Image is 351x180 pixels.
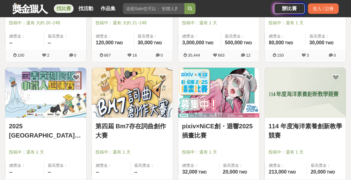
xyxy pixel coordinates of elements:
[104,53,111,58] span: 867
[239,170,247,174] span: TWD
[48,33,83,39] span: 最高獎金：
[288,170,296,174] span: TWD
[309,40,325,45] span: 30,000
[307,53,309,58] span: 3
[182,40,204,45] span: 3,000,000
[223,162,256,169] span: 最高獎金：
[269,33,302,39] span: 總獎金：
[76,4,96,13] a: 找活動
[123,3,184,14] input: 這樣Sale也可以： 安聯人壽創意銷售法募集
[92,68,173,118] img: Cover Image
[134,169,138,174] span: --
[96,33,130,39] span: 總獎金：
[268,20,342,26] span: 投稿中：還有 1 天
[265,68,346,118] img: Cover Image
[182,169,197,174] span: 32,000
[9,122,83,140] a: 2025 [GEOGRAPHIC_DATA][GEOGRAPHIC_DATA]環湖小鐵人趣味賽
[9,33,40,39] span: 總獎金：
[198,170,207,174] span: TWD
[74,53,76,58] span: 0
[182,122,256,140] a: pixiv×NiCE創・迴響2025插畫比賽
[205,41,213,45] span: TWD
[54,4,74,13] a: 找比賽
[269,169,287,174] span: 213,000
[98,4,118,13] a: 作品集
[96,162,127,169] span: 總獎金：
[161,53,163,58] span: 0
[308,3,339,14] div: 登入 / 註冊
[268,149,342,155] span: 投稿中：還有 1 天
[244,41,252,45] span: TWD
[96,40,114,45] span: 120,000
[269,162,303,169] span: 總獎金：
[154,41,162,45] span: TWD
[92,68,173,118] a: Cover Image
[48,169,51,174] span: --
[18,53,24,58] span: 100
[9,20,83,26] span: 投稿中：還有 大約 20 小時
[182,33,217,39] span: 總獎金：
[9,169,13,174] span: --
[218,53,225,58] span: 663
[5,68,86,118] a: Cover Image
[182,149,256,155] span: 投稿中：還有 1 天
[334,53,336,58] span: 0
[96,169,99,174] span: --
[95,149,169,155] span: 投稿中：還有 1 天
[47,53,49,58] span: 2
[95,122,169,140] a: 第四屆 Bm7存在詞曲創作大賽
[268,122,342,140] a: 114 年度海洋素養創新教學競賽
[115,41,123,45] span: TWD
[48,40,51,45] span: --
[309,33,342,39] span: 最高獎金：
[95,20,169,26] span: 投稿中：還有 大約 21 小時
[138,40,153,45] span: 30,000
[225,33,256,39] span: 最高獎金：
[5,68,86,118] img: Cover Image
[311,169,326,174] span: 20,000
[9,162,40,169] span: 總獎金：
[9,40,13,45] span: --
[327,170,335,174] span: TWD
[48,162,83,169] span: 最高獎金：
[178,68,259,118] a: Cover Image
[182,162,215,169] span: 總獎金：
[182,20,256,26] span: 投稿中：還有 1 天
[223,169,238,174] span: 20,000
[188,53,200,58] span: 35,444
[225,40,243,45] span: 500,000
[138,33,169,39] span: 最高獎金：
[274,3,305,14] a: 辦比賽
[132,53,137,58] span: 16
[325,41,333,45] span: TWD
[246,53,250,58] span: 12
[178,68,259,118] img: Cover Image
[269,40,284,45] span: 80,000
[9,149,83,155] span: 投稿中：還有 1 天
[265,68,346,118] a: Cover Image
[285,41,293,45] span: TWD
[277,53,284,58] span: 150
[134,162,169,169] span: 最高獎金：
[311,162,342,169] span: 最高獎金：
